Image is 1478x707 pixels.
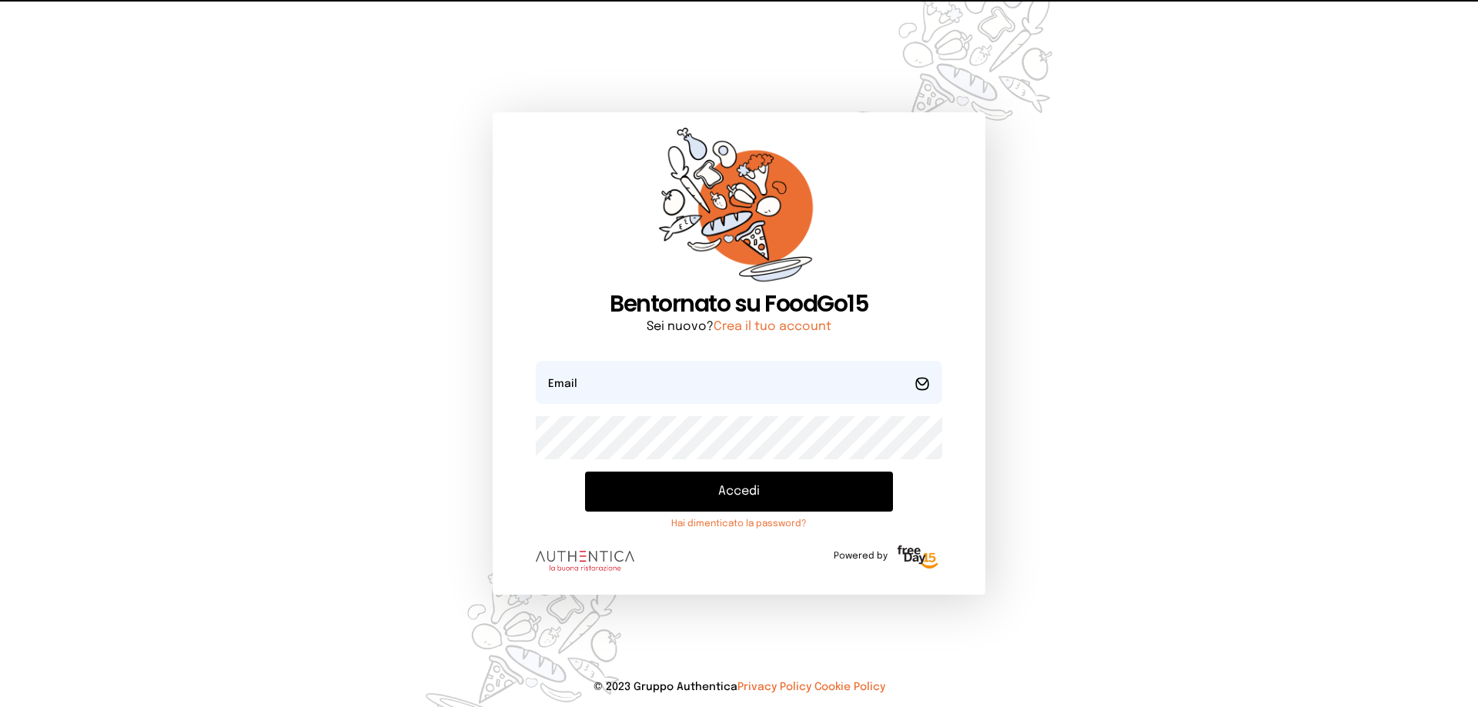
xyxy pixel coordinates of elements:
span: Powered by [834,550,888,562]
p: Sei nuovo? [536,318,942,336]
a: Privacy Policy [737,682,811,692]
a: Hai dimenticato la password? [585,518,893,530]
a: Cookie Policy [814,682,885,692]
button: Accedi [585,472,893,512]
img: logo-freeday.3e08031.png [894,542,942,573]
h1: Bentornato su FoodGo15 [536,290,942,318]
a: Crea il tuo account [714,320,831,333]
img: logo.8f33a47.png [536,551,634,571]
p: © 2023 Gruppo Authentica [25,679,1453,695]
img: sticker-orange.65babaf.png [659,128,819,290]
